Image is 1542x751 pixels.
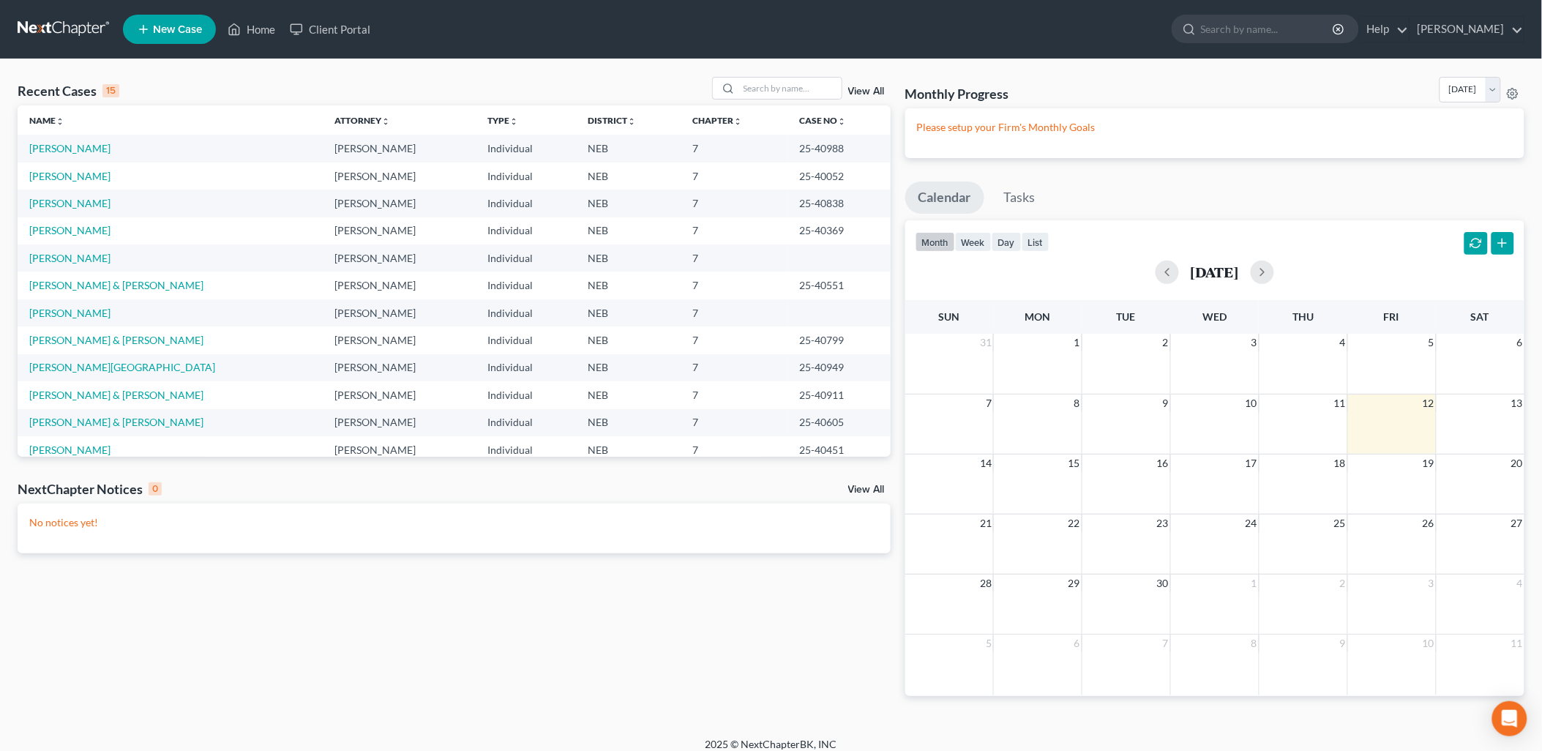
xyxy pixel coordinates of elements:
span: 20 [1510,455,1524,472]
td: 25-40988 [788,135,891,162]
td: NEB [577,381,681,408]
i: unfold_more [382,117,391,126]
button: list [1022,232,1049,252]
a: Case Nounfold_more [800,115,847,126]
span: 3 [1427,575,1436,592]
div: Recent Cases [18,82,119,100]
span: 6 [1516,334,1524,351]
a: Client Portal [282,16,378,42]
span: 7 [984,395,993,412]
span: 29 [1067,575,1082,592]
p: Please setup your Firm's Monthly Goals [917,120,1513,135]
td: [PERSON_NAME] [323,162,476,190]
td: NEB [577,190,681,217]
i: unfold_more [56,117,64,126]
a: View All [848,86,885,97]
span: 11 [1510,635,1524,652]
td: 25-40838 [788,190,891,217]
a: Chapterunfold_more [693,115,743,126]
input: Search by name... [1201,15,1335,42]
span: 24 [1244,515,1259,532]
span: 16 [1156,455,1170,472]
a: Nameunfold_more [29,115,64,126]
td: Individual [476,299,576,326]
td: 7 [681,190,788,217]
td: NEB [577,217,681,244]
td: NEB [577,299,681,326]
span: 17 [1244,455,1259,472]
a: [PERSON_NAME] [29,170,111,182]
td: NEB [577,436,681,463]
span: Sat [1471,310,1489,323]
span: 28 [978,575,993,592]
i: unfold_more [509,117,518,126]
i: unfold_more [838,117,847,126]
span: Mon [1025,310,1051,323]
td: [PERSON_NAME] [323,436,476,463]
span: 27 [1510,515,1524,532]
span: 25 [1333,515,1347,532]
a: [PERSON_NAME] & [PERSON_NAME] [29,416,203,428]
span: 30 [1156,575,1170,592]
a: Districtunfold_more [588,115,637,126]
span: 5 [1427,334,1436,351]
button: day [992,232,1022,252]
span: 22 [1067,515,1082,532]
td: [PERSON_NAME] [323,135,476,162]
div: 0 [149,482,162,496]
td: [PERSON_NAME] [323,299,476,326]
td: 25-40799 [788,326,891,354]
span: 6 [1073,635,1082,652]
span: 2 [1339,575,1347,592]
span: 19 [1421,455,1436,472]
td: NEB [577,162,681,190]
span: 11 [1333,395,1347,412]
span: 23 [1156,515,1170,532]
a: [PERSON_NAME] [1410,16,1524,42]
span: 10 [1244,395,1259,412]
td: 7 [681,436,788,463]
td: 25-40551 [788,272,891,299]
td: [PERSON_NAME] [323,409,476,436]
td: Individual [476,436,576,463]
td: Individual [476,190,576,217]
span: 1 [1073,334,1082,351]
td: Individual [476,272,576,299]
button: month [916,232,955,252]
span: 18 [1333,455,1347,472]
a: [PERSON_NAME] [29,224,111,236]
td: 7 [681,409,788,436]
span: 9 [1161,395,1170,412]
td: 25-40949 [788,354,891,381]
a: Tasks [991,182,1049,214]
td: Individual [476,326,576,354]
td: Individual [476,135,576,162]
i: unfold_more [628,117,637,126]
td: 7 [681,354,788,381]
span: New Case [153,24,202,35]
td: 7 [681,217,788,244]
td: [PERSON_NAME] [323,244,476,272]
span: 9 [1339,635,1347,652]
span: 26 [1421,515,1436,532]
span: 13 [1510,395,1524,412]
td: 7 [681,272,788,299]
td: [PERSON_NAME] [323,381,476,408]
span: Wed [1202,310,1227,323]
td: Individual [476,217,576,244]
td: [PERSON_NAME] [323,354,476,381]
span: 31 [978,334,993,351]
td: 7 [681,326,788,354]
span: 8 [1073,395,1082,412]
a: Home [220,16,282,42]
td: 25-40911 [788,381,891,408]
span: 3 [1250,334,1259,351]
input: Search by name... [739,78,842,99]
td: Individual [476,354,576,381]
a: [PERSON_NAME] [29,142,111,154]
td: NEB [577,409,681,436]
a: Help [1360,16,1409,42]
span: Sun [939,310,960,323]
span: 10 [1421,635,1436,652]
span: 15 [1067,455,1082,472]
